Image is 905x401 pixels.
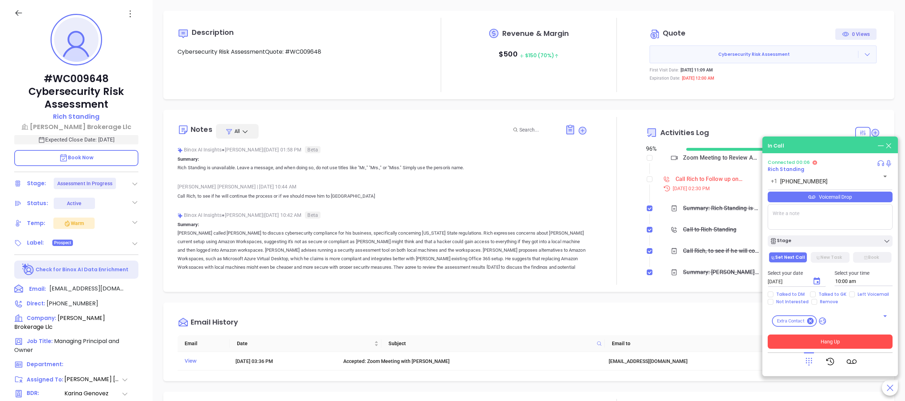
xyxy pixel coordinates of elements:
p: Call Rich, to see if he will continue the process or if we should move him to [GEOGRAPHIC_DATA] [178,192,587,200]
div: Assessment In Progress [57,178,112,189]
span: Revenue & Margin [502,30,569,37]
span: Prospect [54,239,72,247]
div: 0 Views [842,28,870,40]
span: Connected [768,159,795,166]
button: Hang Up [768,335,893,349]
p: [DATE] 12:00 AM [682,75,714,81]
span: Talked to GK [816,292,849,297]
span: Job Title: [27,337,53,345]
b: Summary: [178,156,199,162]
span: Date [237,339,373,347]
p: #WC009648 Cybersecurity Risk Assessment [14,73,138,111]
div: Summary: [PERSON_NAME] called [PERSON_NAME] to discuss cybersecurity compliance for his business,... [683,267,759,278]
img: svg%3e [178,213,183,218]
span: All [234,128,240,135]
div: Accepted: Zoom Meeting with [PERSON_NAME] [343,357,599,365]
div: [PERSON_NAME] [PERSON_NAME] [DATE] 10:44 AM [178,181,587,192]
span: Talked to DM [773,292,808,297]
div: Temp: [27,218,46,229]
div: Email History [191,319,238,328]
img: profile-user [54,17,99,62]
span: Karina Genovez [64,389,121,398]
p: Expiration Date: [650,75,680,81]
span: Company: [27,314,56,322]
div: Zoom Meeting to Review Assessment - Rich Standing [683,153,759,163]
p: First Visit Date: [650,67,679,73]
span: Quote [663,28,686,38]
span: ● [222,212,225,218]
div: Binox AI Insights [PERSON_NAME] | [DATE] 10:42 AM [178,210,587,220]
th: Email [178,335,230,352]
div: Summary: Rich Standing is unavailable. Leave a message, and when doing so, do not use titles like... [683,203,759,214]
span: ● [222,147,225,153]
p: +1 [771,177,777,186]
p: Rich Standing [53,112,100,121]
div: Binox AI Insights [PERSON_NAME] | [DATE] 01:58 PM [178,144,587,155]
b: Summary: [178,222,199,227]
p: Expected Close Date: [DATE] [14,135,138,144]
p: Rich Standing is unavailable. Leave a message, and when doing so, do not use titles like "Mr.," "... [178,164,587,172]
button: Book [853,252,891,263]
input: MM/DD/YYYY [768,279,805,285]
span: Managing Principal and Owner [14,337,119,354]
button: Cybersecurity Risk Assessment [650,46,877,63]
span: Book Now [59,154,94,161]
div: Active [67,198,81,209]
div: Call Rich, to see if he will continue the process or if we should move him to [GEOGRAPHIC_DATA] [683,246,759,256]
button: Choose date, selected date is Oct 10, 2025 [808,273,825,290]
span: 00:06 [796,159,810,166]
a: Rich Standing [53,112,100,122]
span: [EMAIL_ADDRESS][DOMAIN_NAME] [49,284,124,293]
span: [PERSON_NAME] Brokerage Llc [14,314,105,331]
p: Select your date [768,269,826,277]
span: [PERSON_NAME] [PERSON_NAME] [64,375,121,384]
span: Activities Log [660,129,709,136]
p: [PERSON_NAME] called [PERSON_NAME] to discuss cybersecurity compliance for his business, specific... [178,229,587,280]
button: New Task [811,252,849,263]
span: | [257,184,258,189]
p: [DATE] 11:09 AM [681,67,713,73]
span: Remove [817,299,841,305]
p: $ 500 [499,48,559,62]
span: [PHONE_NUMBER] [47,299,98,308]
span: Subject [388,339,594,347]
input: Enter phone number or name [780,178,869,185]
a: Rich Standing [768,166,804,173]
span: Beta [305,212,320,219]
button: Stage [768,235,893,247]
span: Cybersecurity Risk Assessment [650,51,858,58]
input: Search... [519,126,557,134]
button: Open [880,311,890,321]
th: Email to [605,335,789,352]
img: svg%3e [178,148,183,153]
div: [EMAIL_ADDRESS][DOMAIN_NAME] [609,357,802,365]
div: In Call [768,142,784,150]
div: Stage: [27,178,46,189]
a: [PERSON_NAME] Brokerage Llc [14,122,138,132]
div: Stage [770,237,791,245]
span: Extra Contact [773,318,809,324]
div: Voicemail Drop [768,192,893,202]
span: Assigned To: [27,376,64,384]
span: Email: [29,284,46,294]
span: $ 150 (70%) [519,52,559,59]
span: Direct : [27,300,45,307]
th: Date [230,335,381,352]
div: Warm [64,219,84,228]
p: Cybersecurity Risk AssessmentQuote: #WC009648 [178,48,412,56]
span: Description [192,27,234,37]
span: +5 [819,317,826,325]
div: Notes [191,126,212,133]
div: Label: [27,237,44,248]
div: Call Rich to Follow up on Assessment - Rich Standing [676,174,743,185]
p: Check for Binox AI Data Enrichment [36,266,128,273]
span: Department: [27,360,63,368]
span: Left Voicemail [855,292,892,297]
span: Not Interested [773,299,811,305]
button: Set Next Call [769,252,807,263]
span: BDR: [27,389,64,398]
div: Extra Contact [772,315,817,327]
button: Open [880,171,890,181]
